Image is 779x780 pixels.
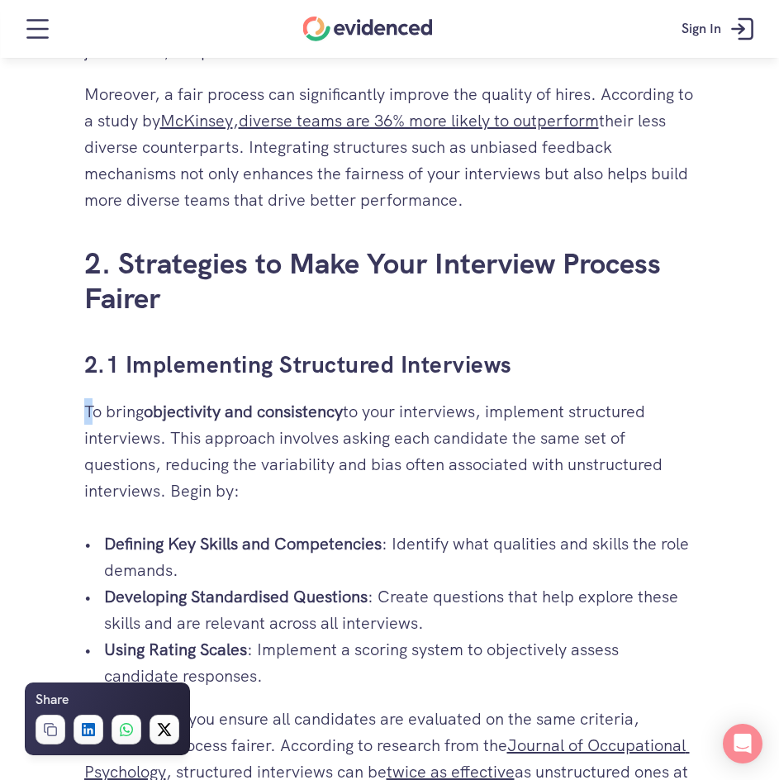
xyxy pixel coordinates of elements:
a: 2.1 Implementing Structured Interviews [84,350,512,379]
a: Home [303,17,433,41]
strong: Using Rating Scales [104,639,247,660]
p: : Implement a scoring system to objectively assess candidate responses. [104,636,696,689]
h6: Share [36,689,69,711]
strong: Developing Standardised Questions [104,586,368,607]
a: Sign In [669,4,771,54]
p: : Create questions that help explore these skills and are relevant across all interviews. [104,583,696,636]
p: Sign In [682,18,721,40]
strong: Defining Key Skills and Competencies [104,533,382,554]
p: : Identify what qualities and skills the role demands. [104,530,696,583]
p: To bring to your interviews, implement structured interviews. This approach involves asking each ... [84,398,696,504]
div: Open Intercom Messenger [723,724,762,763]
a: McKinsey [160,110,233,131]
a: 2. Strategies to Make Your Interview Process Fairer [84,245,668,317]
strong: objectivity and consistency [144,401,343,422]
p: Moreover, a fair process can significantly improve the quality of hires. According to a study by ... [84,81,696,213]
a: diverse teams are 36% more likely to outperform [239,110,599,131]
